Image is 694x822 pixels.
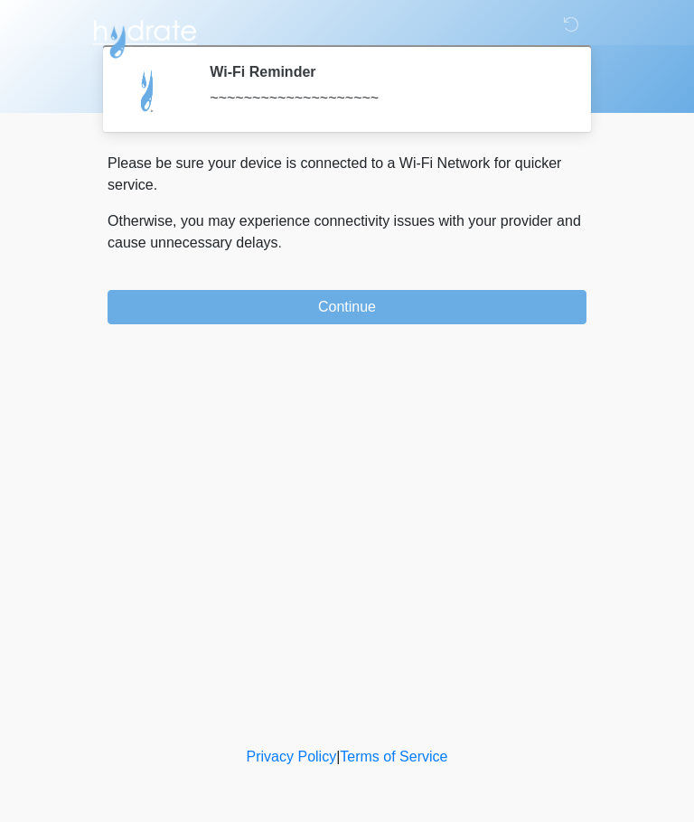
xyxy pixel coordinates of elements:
a: | [336,749,340,764]
a: Terms of Service [340,749,447,764]
img: Hydrate IV Bar - Arcadia Logo [89,14,200,60]
span: . [278,235,282,250]
a: Privacy Policy [247,749,337,764]
button: Continue [108,290,586,324]
p: Otherwise, you may experience connectivity issues with your provider and cause unnecessary delays [108,210,586,254]
div: ~~~~~~~~~~~~~~~~~~~~ [210,88,559,109]
p: Please be sure your device is connected to a Wi-Fi Network for quicker service. [108,153,586,196]
img: Agent Avatar [121,63,175,117]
